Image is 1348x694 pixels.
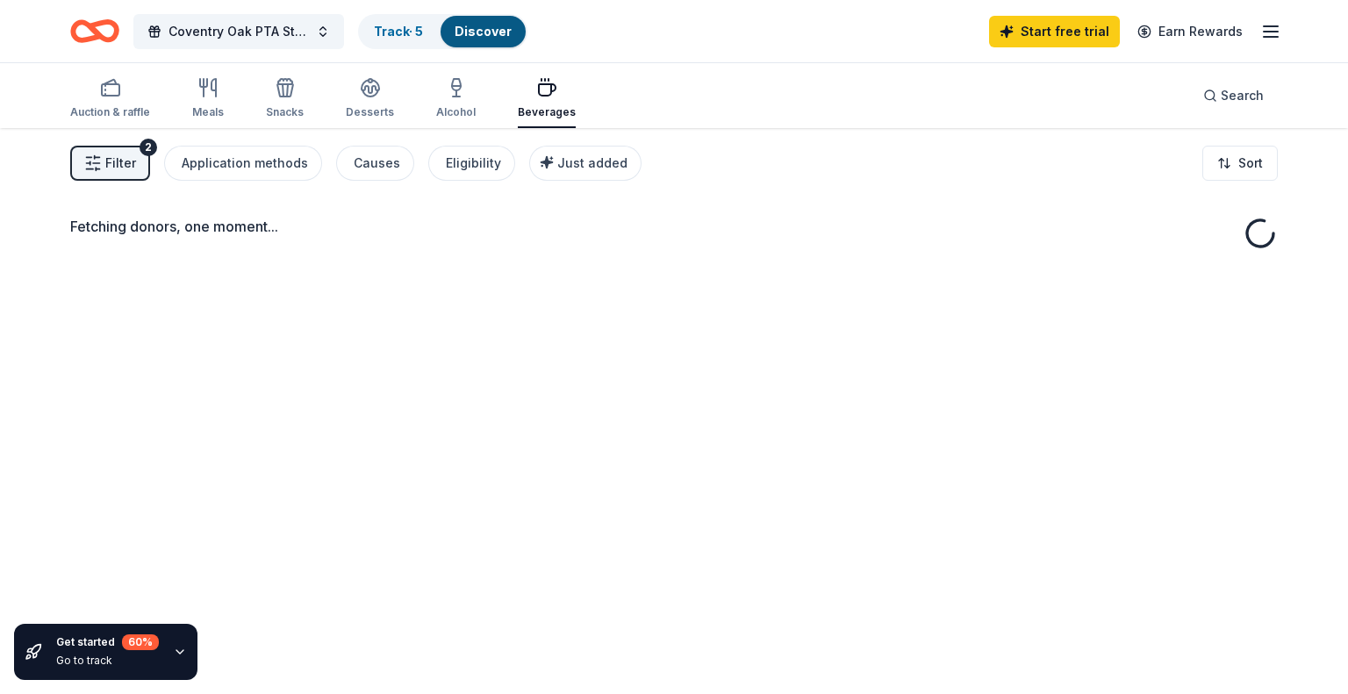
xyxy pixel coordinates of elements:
[140,139,157,156] div: 2
[133,14,344,49] button: Coventry Oak PTA Starter Donations
[168,21,309,42] span: Coventry Oak PTA Starter Donations
[266,70,304,128] button: Snacks
[266,105,304,119] div: Snacks
[164,146,322,181] button: Application methods
[192,70,224,128] button: Meals
[436,70,476,128] button: Alcohol
[446,153,501,174] div: Eligibility
[70,146,150,181] button: Filter2
[70,105,150,119] div: Auction & raffle
[354,153,400,174] div: Causes
[529,146,642,181] button: Just added
[518,70,576,128] button: Beverages
[1202,146,1278,181] button: Sort
[1127,16,1253,47] a: Earn Rewards
[346,70,394,128] button: Desserts
[374,24,423,39] a: Track· 5
[989,16,1120,47] a: Start free trial
[56,654,159,668] div: Go to track
[182,153,308,174] div: Application methods
[336,146,414,181] button: Causes
[105,153,136,174] span: Filter
[346,105,394,119] div: Desserts
[1238,153,1263,174] span: Sort
[358,14,527,49] button: Track· 5Discover
[70,216,1278,237] div: Fetching donors, one moment...
[70,70,150,128] button: Auction & raffle
[455,24,512,39] a: Discover
[518,105,576,119] div: Beverages
[557,155,627,170] span: Just added
[428,146,515,181] button: Eligibility
[436,105,476,119] div: Alcohol
[122,634,159,650] div: 60 %
[70,11,119,52] a: Home
[1189,78,1278,113] button: Search
[192,105,224,119] div: Meals
[56,634,159,650] div: Get started
[1221,85,1264,106] span: Search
